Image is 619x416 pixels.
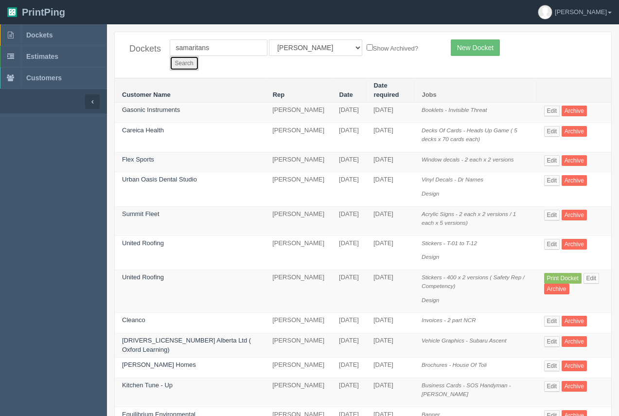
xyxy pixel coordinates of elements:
td: [DATE] [332,152,366,172]
img: avatar_default-7531ab5dedf162e01f1e0bb0964e6a185e93c5c22dfe317fb01d7f8cd2b1632c.jpg [538,5,552,19]
td: [PERSON_NAME] [265,270,332,313]
td: [DATE] [332,270,366,313]
td: [DATE] [332,206,366,235]
a: Edit [544,155,560,166]
a: Kitchen Tune - Up [122,381,173,389]
i: Business Cards - SOS Handyman - [PERSON_NAME] [422,382,511,398]
a: [DRIVERS_LICENSE_NUMBER] Alberta Ltd ( Oxford Learning) [122,337,251,353]
label: Show Archived? [367,42,418,54]
a: Archive [562,239,587,250]
td: [DATE] [366,152,414,172]
img: logo-3e63b451c926e2ac314895c53de4908e5d424f24456219fb08d385ab2e579770.png [7,7,17,17]
a: Edit [544,316,560,326]
i: Booklets - Invisible Threat [422,107,487,113]
td: [PERSON_NAME] [265,123,332,152]
th: Jobs [414,78,537,103]
a: Archive [544,284,569,294]
input: Show Archived? [367,44,373,51]
i: Brochures - House Of Toli [422,362,487,368]
i: Stickers - 400 x 2 versions ( Safety Rep / Competency) [422,274,525,289]
a: Edit [584,273,600,284]
i: Design [422,253,439,260]
i: Design [422,297,439,303]
td: [DATE] [332,333,366,358]
td: [DATE] [332,358,366,378]
td: [DATE] [366,378,414,407]
a: Edit [544,361,560,371]
a: Edit [544,336,560,347]
td: [PERSON_NAME] [265,206,332,235]
input: Customer Name [170,39,267,56]
span: Estimates [26,53,58,60]
i: Design [422,190,439,197]
i: Stickers - T-01 to T-12 [422,240,477,246]
td: [DATE] [366,270,414,313]
td: [DATE] [366,358,414,378]
span: Customers [26,74,62,82]
a: Archive [562,210,587,220]
i: Vehicle Graphics - Subaru Ascent [422,337,507,344]
a: Edit [544,106,560,116]
a: Edit [544,126,560,137]
td: [DATE] [332,123,366,152]
td: [DATE] [366,206,414,235]
td: [DATE] [332,172,366,206]
a: Archive [562,361,587,371]
td: [DATE] [332,313,366,333]
a: Archive [562,126,587,137]
a: Archive [562,336,587,347]
a: Rep [273,91,285,98]
td: [DATE] [366,313,414,333]
a: New Docket [451,39,500,56]
td: [DATE] [366,123,414,152]
a: Urban Oasis Dental Studio [122,176,197,183]
i: Window decals - 2 each x 2 versions [422,156,514,163]
td: [DATE] [366,172,414,206]
a: Edit [544,239,560,250]
input: Search [170,56,199,71]
a: Print Docket [544,273,582,284]
td: [PERSON_NAME] [265,103,332,123]
a: Edit [544,210,560,220]
a: Customer Name [122,91,171,98]
td: [DATE] [366,333,414,358]
i: Acrylic Signs - 2 each x 2 versions / 1 each x 5 versions) [422,211,516,226]
a: United Roofing [122,273,164,281]
td: [PERSON_NAME] [265,235,332,270]
a: Summit Fleet [122,210,159,217]
i: Vinyl Decals - Dr Names [422,176,483,182]
i: Invoices - 2 part NCR [422,317,476,323]
td: [DATE] [366,235,414,270]
a: Date [339,91,353,98]
a: Careica Health [122,127,164,134]
a: United Roofing [122,239,164,247]
a: Archive [562,106,587,116]
a: Cleanco [122,316,145,324]
a: Archive [562,381,587,392]
td: [PERSON_NAME] [265,172,332,206]
td: [PERSON_NAME] [265,152,332,172]
a: Date required [373,82,399,98]
span: Dockets [26,31,53,39]
a: Edit [544,175,560,186]
td: [PERSON_NAME] [265,333,332,358]
td: [DATE] [332,378,366,407]
a: Flex Sports [122,156,154,163]
a: Archive [562,316,587,326]
a: Gasonic Instruments [122,106,180,113]
td: [PERSON_NAME] [265,358,332,378]
td: [PERSON_NAME] [265,378,332,407]
td: [DATE] [332,235,366,270]
td: [DATE] [332,103,366,123]
a: Archive [562,155,587,166]
td: [DATE] [366,103,414,123]
td: [PERSON_NAME] [265,313,332,333]
a: [PERSON_NAME] Homes [122,361,196,368]
a: Edit [544,381,560,392]
a: Archive [562,175,587,186]
h4: Dockets [129,44,155,54]
i: Decks Of Cards - Heads Up Game ( 5 decks x 70 cards each) [422,127,517,143]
